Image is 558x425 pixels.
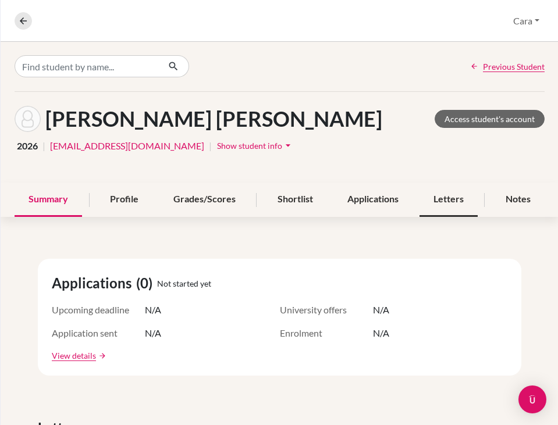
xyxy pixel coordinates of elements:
[280,303,373,317] span: University offers
[15,106,41,132] img: Paolo Risi Morán's avatar
[52,349,96,362] a: View details
[159,183,250,217] div: Grades/Scores
[518,385,546,413] div: Open Intercom Messenger
[280,326,373,340] span: Enrolment
[508,10,545,32] button: Cara
[373,303,389,317] span: N/A
[420,183,478,217] div: Letters
[96,183,152,217] div: Profile
[145,303,161,317] span: N/A
[435,110,545,128] a: Access student's account
[373,326,389,340] span: N/A
[483,60,545,73] span: Previous Student
[42,139,45,153] span: |
[157,277,211,290] span: Not started yet
[209,139,212,153] span: |
[216,137,294,155] button: Show student infoarrow_drop_down
[136,273,157,294] span: (0)
[52,303,145,317] span: Upcoming deadline
[50,139,204,153] a: [EMAIL_ADDRESS][DOMAIN_NAME]
[52,273,136,294] span: Applications
[217,141,282,151] span: Show student info
[96,352,106,360] a: arrow_forward
[17,139,38,153] span: 2026
[470,60,545,73] a: Previous Student
[45,106,382,131] h1: [PERSON_NAME] [PERSON_NAME]
[264,183,327,217] div: Shortlist
[15,183,82,217] div: Summary
[52,326,145,340] span: Application sent
[282,140,294,151] i: arrow_drop_down
[145,326,161,340] span: N/A
[492,183,545,217] div: Notes
[333,183,413,217] div: Applications
[15,55,159,77] input: Find student by name...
